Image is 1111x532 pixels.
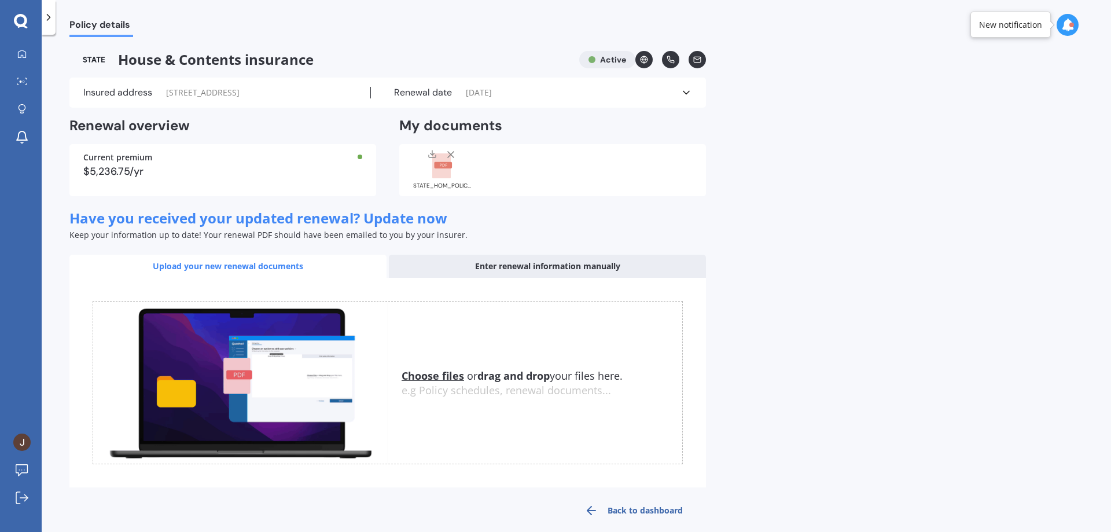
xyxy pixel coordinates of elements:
[413,183,471,189] div: STATE_HOM_POLICY_SCHEDULE_HOMS00440591_20241028112406882.pdf
[166,87,240,98] span: [STREET_ADDRESS]
[399,117,502,135] h2: My documents
[93,302,388,464] img: upload.de96410c8ce839c3fdd5.gif
[13,434,31,451] img: ACg8ocJOoytxAKfe_RQBSAqmg4q_jl9GSH7LCm9Naf81MCmYHmAN-w=s96-c
[394,87,452,98] label: Renewal date
[402,369,464,383] u: Choose files
[466,87,492,98] span: [DATE]
[69,19,133,35] span: Policy details
[83,166,362,177] div: $5,236.75/yr
[69,229,468,240] span: Keep your information up to date! Your renewal PDF should have been emailed to you by your insurer.
[69,208,447,228] span: Have you received your updated renewal? Update now
[83,87,152,98] label: Insured address
[402,369,623,383] span: or your files here.
[477,369,550,383] b: drag and drop
[69,51,118,68] img: State-text-1.webp
[69,51,570,68] span: House & Contents insurance
[83,153,362,162] div: Current premium
[561,497,706,524] a: Back to dashboard
[69,117,376,135] h2: Renewal overview
[979,19,1042,31] div: New notification
[69,255,387,278] div: Upload your new renewal documents
[402,384,682,397] div: e.g Policy schedules, renewal documents...
[389,255,706,278] div: Enter renewal information manually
